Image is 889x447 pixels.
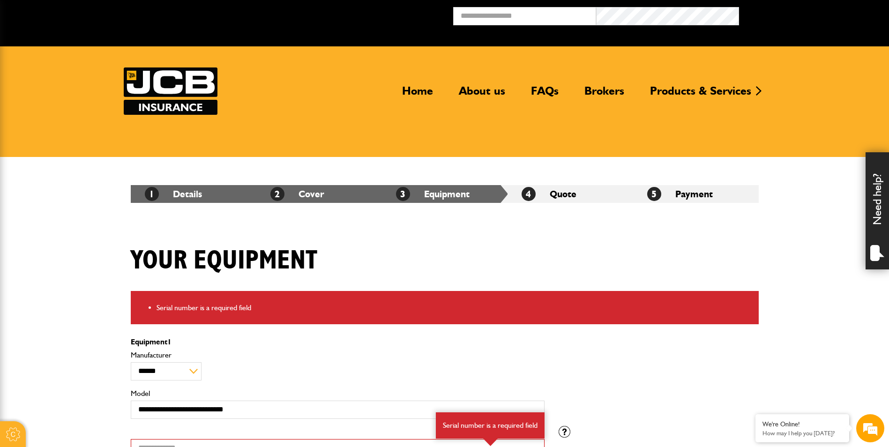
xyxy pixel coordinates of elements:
[131,245,317,276] h1: Your equipment
[395,84,440,105] a: Home
[382,185,508,203] li: Equipment
[762,430,842,437] p: How may I help you today?
[643,84,758,105] a: Products & Services
[167,337,172,346] span: 1
[124,67,217,115] a: JCB Insurance Services
[483,439,498,446] img: error-box-arrow.svg
[145,188,202,200] a: 1Details
[270,187,284,201] span: 2
[396,187,410,201] span: 3
[131,351,545,359] label: Manufacturer
[524,84,566,105] a: FAQs
[508,185,633,203] li: Quote
[131,338,545,346] p: Equipment
[270,188,324,200] a: 2Cover
[739,7,882,22] button: Broker Login
[577,84,631,105] a: Brokers
[762,420,842,428] div: We're Online!
[522,187,536,201] span: 4
[157,302,752,314] li: Serial number is a required field
[866,152,889,269] div: Need help?
[452,84,512,105] a: About us
[124,67,217,115] img: JCB Insurance Services logo
[131,390,545,397] label: Model
[647,187,661,201] span: 5
[436,412,545,439] div: Serial number is a required field
[145,187,159,201] span: 1
[633,185,759,203] li: Payment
